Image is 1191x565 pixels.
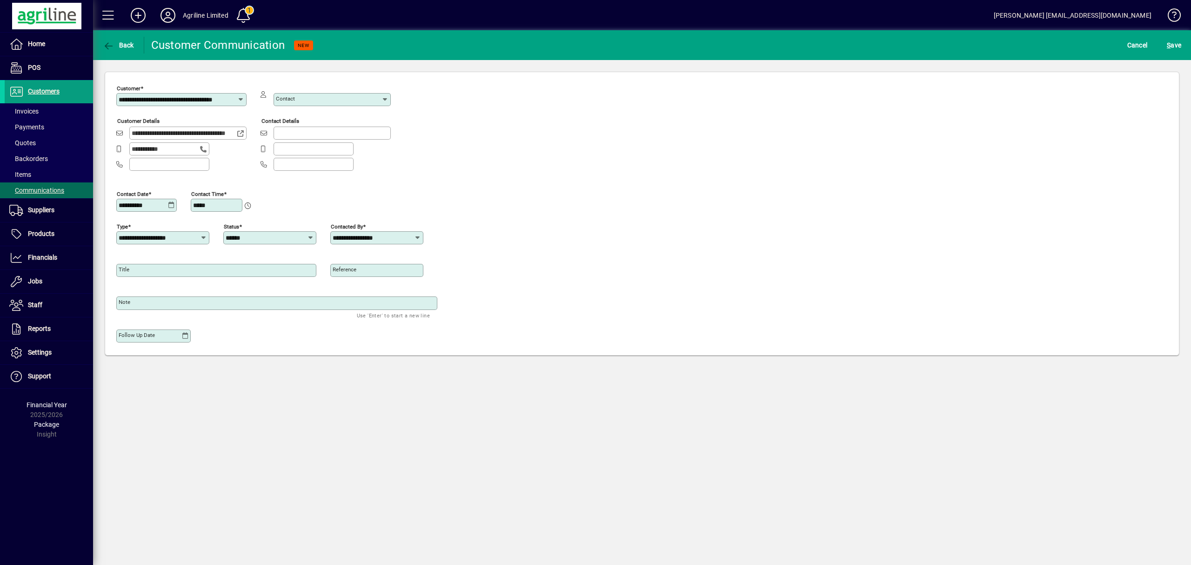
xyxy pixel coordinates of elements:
[276,95,295,102] mat-label: Contact
[333,266,356,273] mat-label: Reference
[100,37,136,54] button: Back
[183,8,228,23] div: Agriline Limited
[28,230,54,237] span: Products
[1164,37,1184,54] button: Save
[5,341,93,364] a: Settings
[5,317,93,341] a: Reports
[5,103,93,119] a: Invoices
[123,7,153,24] button: Add
[9,139,36,147] span: Quotes
[28,372,51,380] span: Support
[28,40,45,47] span: Home
[34,421,59,428] span: Package
[117,190,148,197] mat-label: Contact date
[28,349,52,356] span: Settings
[5,294,93,317] a: Staff
[1167,41,1171,49] span: S
[103,41,134,49] span: Back
[331,223,363,229] mat-label: Contacted by
[28,87,60,95] span: Customers
[153,7,183,24] button: Profile
[5,33,93,56] a: Home
[117,85,141,92] mat-label: Customer
[1161,2,1179,32] a: Knowledge Base
[1125,37,1150,54] button: Cancel
[28,206,54,214] span: Suppliers
[1127,38,1148,53] span: Cancel
[28,64,40,71] span: POS
[119,332,155,338] mat-label: Follow up date
[9,155,48,162] span: Backorders
[298,42,309,48] span: NEW
[5,365,93,388] a: Support
[5,119,93,135] a: Payments
[994,8,1151,23] div: [PERSON_NAME] [EMAIL_ADDRESS][DOMAIN_NAME]
[151,38,285,53] div: Customer Communication
[5,270,93,293] a: Jobs
[5,246,93,269] a: Financials
[1167,38,1181,53] span: ave
[5,182,93,198] a: Communications
[27,401,67,409] span: Financial Year
[28,325,51,332] span: Reports
[93,37,144,54] app-page-header-button: Back
[9,123,44,131] span: Payments
[5,167,93,182] a: Items
[119,299,130,305] mat-label: Note
[9,187,64,194] span: Communications
[117,223,128,229] mat-label: Type
[5,199,93,222] a: Suppliers
[5,135,93,151] a: Quotes
[28,277,42,285] span: Jobs
[357,310,430,321] mat-hint: Use 'Enter' to start a new line
[119,266,129,273] mat-label: Title
[5,151,93,167] a: Backorders
[28,301,42,309] span: Staff
[9,171,31,178] span: Items
[224,223,239,229] mat-label: Status
[5,222,93,246] a: Products
[5,56,93,80] a: POS
[191,190,224,197] mat-label: Contact time
[28,254,57,261] span: Financials
[9,108,39,115] span: Invoices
